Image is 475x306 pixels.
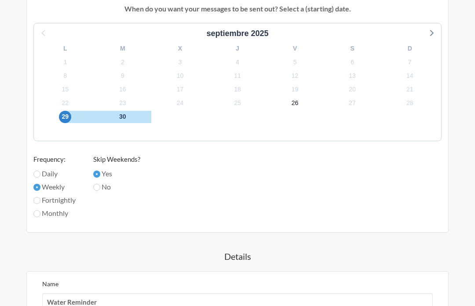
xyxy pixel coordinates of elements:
span: sábado, 25 de octubre de 2025 [231,97,244,109]
div: septiembre 2025 [203,28,272,40]
span: lunes, 27 de octubre de 2025 [346,97,358,109]
p: When do you want your messages to be sent out? Select a (starting) date. [33,4,442,14]
span: martes, 14 de octubre de 2025 [404,69,416,82]
span: jueves, 9 de octubre de 2025 [117,69,129,82]
span: miércoles, 1 de octubre de 2025 [59,56,71,68]
div: X [151,42,209,55]
label: Skip Weekends? [93,154,140,164]
span: jueves, 16 de octubre de 2025 [117,84,129,96]
span: jueves, 30 de octubre de 2025 [117,111,129,123]
span: viernes, 17 de octubre de 2025 [174,84,186,96]
label: No [93,182,140,192]
label: Fortnightly [33,195,76,205]
span: domingo, 5 de octubre de 2025 [289,56,301,68]
div: J [209,42,267,55]
span: miércoles, 29 de octubre de 2025 [59,111,71,123]
span: domingo, 26 de octubre de 2025 [289,97,301,109]
label: Monthly [33,208,76,219]
span: sábado, 4 de octubre de 2025 [231,56,244,68]
span: viernes, 10 de octubre de 2025 [174,69,186,82]
span: miércoles, 22 de octubre de 2025 [59,97,71,109]
input: Fortnightly [33,197,40,204]
span: sábado, 11 de octubre de 2025 [231,69,244,82]
span: viernes, 3 de octubre de 2025 [174,56,186,68]
label: Yes [93,168,140,179]
input: Yes [93,171,100,178]
span: martes, 7 de octubre de 2025 [404,56,416,68]
input: Weekly [33,184,40,191]
h4: Details [26,250,449,262]
span: jueves, 2 de octubre de 2025 [117,56,129,68]
input: No [93,184,100,191]
input: Daily [33,171,40,178]
span: lunes, 6 de octubre de 2025 [346,56,358,68]
span: viernes, 24 de octubre de 2025 [174,97,186,109]
span: martes, 28 de octubre de 2025 [404,97,416,109]
span: martes, 21 de octubre de 2025 [404,84,416,96]
span: domingo, 12 de octubre de 2025 [289,69,301,82]
label: Frequency: [33,154,76,164]
label: Daily [33,168,76,179]
span: lunes, 13 de octubre de 2025 [346,69,358,82]
span: lunes, 20 de octubre de 2025 [346,84,358,96]
div: M [94,42,152,55]
div: D [381,42,438,55]
span: miércoles, 15 de octubre de 2025 [59,84,71,96]
span: miércoles, 8 de octubre de 2025 [59,69,71,82]
div: V [266,42,324,55]
label: Weekly [33,182,76,192]
div: S [324,42,381,55]
input: Monthly [33,210,40,217]
span: domingo, 19 de octubre de 2025 [289,84,301,96]
label: Name [42,280,58,288]
div: L [37,42,94,55]
span: sábado, 18 de octubre de 2025 [231,84,244,96]
span: jueves, 23 de octubre de 2025 [117,97,129,109]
